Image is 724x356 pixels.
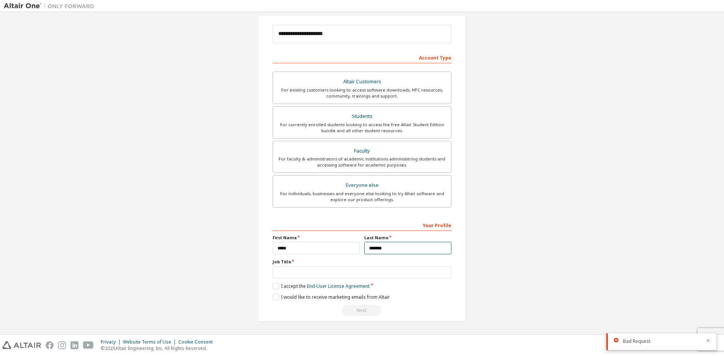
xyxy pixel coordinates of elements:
[307,283,370,289] a: End-User License Agreement
[273,283,370,289] label: I accept the
[83,341,94,349] img: youtube.svg
[273,259,451,265] label: Job Title
[364,235,451,241] label: Last Name
[273,235,360,241] label: First Name
[71,341,78,349] img: linkedin.svg
[273,305,451,316] div: Read and acccept EULA to continue
[278,156,446,168] div: For faculty & administrators of academic institutions administering students and accessing softwa...
[273,294,390,300] label: I would like to receive marketing emails from Altair
[278,122,446,134] div: For currently enrolled students looking to access the free Altair Student Edition bundle and all ...
[2,341,41,349] img: altair_logo.svg
[178,339,217,345] div: Cookie Consent
[278,76,446,87] div: Altair Customers
[278,111,446,122] div: Students
[278,87,446,99] div: For existing customers looking to access software downloads, HPC resources, community, trainings ...
[101,345,217,351] p: © 2025 Altair Engineering, Inc. All Rights Reserved.
[278,146,446,156] div: Faculty
[58,341,66,349] img: instagram.svg
[623,338,650,344] span: Bad Request
[4,2,98,10] img: Altair One
[123,339,178,345] div: Website Terms of Use
[273,51,451,63] div: Account Type
[46,341,54,349] img: facebook.svg
[273,219,451,231] div: Your Profile
[278,191,446,203] div: For individuals, businesses and everyone else looking to try Altair software and explore our prod...
[278,180,446,191] div: Everyone else
[101,339,123,345] div: Privacy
